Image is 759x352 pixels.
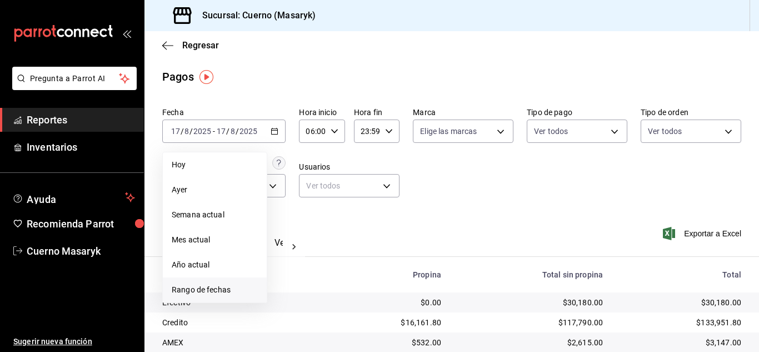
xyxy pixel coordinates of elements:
span: Rango de fechas [172,284,258,296]
div: Total sin propina [459,270,603,279]
button: open_drawer_menu [122,29,131,38]
button: Pregunta a Parrot AI [12,67,137,90]
input: -- [171,127,181,136]
div: $30,180.00 [621,297,741,308]
span: Ayer [172,184,258,196]
span: Elige las marcas [420,126,477,137]
label: Marca [413,108,513,116]
span: / [236,127,239,136]
div: $117,790.00 [459,317,603,328]
span: Inventarios [27,140,135,155]
span: Mes actual [172,234,258,246]
span: Recomienda Parrot [27,216,135,231]
label: Tipo de pago [527,108,627,116]
input: -- [230,127,236,136]
div: Total [621,270,741,279]
div: AMEX [162,337,322,348]
span: Ver todos [648,126,682,137]
div: $133,951.80 [621,317,741,328]
h3: Sucursal: Cuerno (Masaryk) [193,9,316,22]
div: $3,147.00 [621,337,741,348]
a: Pregunta a Parrot AI [8,81,137,92]
div: $30,180.00 [459,297,603,308]
label: Fecha [162,108,286,116]
span: / [226,127,229,136]
label: Usuarios [299,163,400,171]
div: Propina [339,270,441,279]
span: Año actual [172,259,258,271]
div: Credito [162,317,322,328]
span: / [189,127,193,136]
button: Ver pagos [274,237,316,256]
span: Regresar [182,40,219,51]
span: / [181,127,184,136]
div: Ver todos [299,174,400,197]
div: Pagos [162,68,194,85]
div: $0.00 [339,297,441,308]
input: -- [216,127,226,136]
span: Ayuda [27,191,121,204]
div: $532.00 [339,337,441,348]
div: $16,161.80 [339,317,441,328]
div: $2,615.00 [459,337,603,348]
input: ---- [193,127,212,136]
span: Hoy [172,159,258,171]
label: Tipo de orden [641,108,741,116]
button: Exportar a Excel [665,227,741,240]
label: Hora fin [354,108,400,116]
span: - [213,127,215,136]
span: Ver todos [534,126,568,137]
button: Regresar [162,40,219,51]
span: Pregunta a Parrot AI [30,73,119,85]
span: Sugerir nueva función [13,336,135,348]
span: Reportes [27,112,135,127]
span: Semana actual [172,209,258,221]
input: -- [184,127,189,136]
input: ---- [239,127,258,136]
img: Tooltip marker [199,70,213,84]
label: Hora inicio [299,108,344,116]
span: Cuerno Masaryk [27,244,135,259]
